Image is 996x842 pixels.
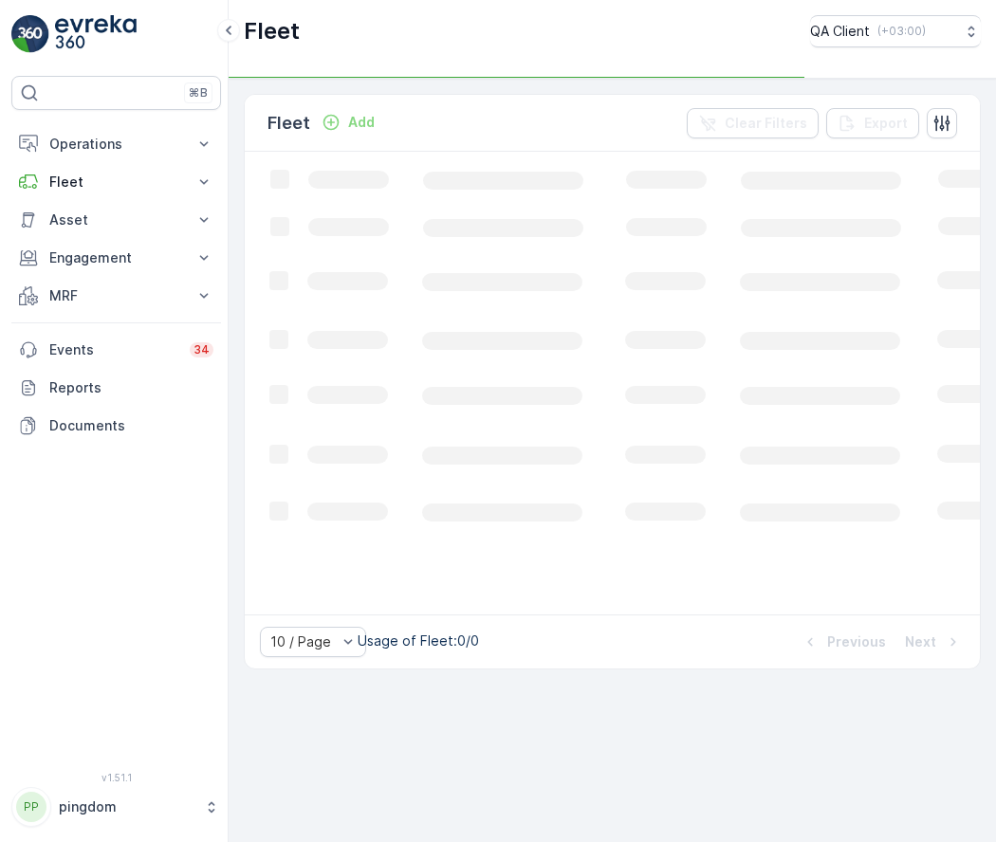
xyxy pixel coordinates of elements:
[49,378,213,397] p: Reports
[244,16,300,46] p: Fleet
[877,24,926,39] p: ( +03:00 )
[314,111,382,134] button: Add
[11,277,221,315] button: MRF
[810,15,981,47] button: QA Client(+03:00)
[11,125,221,163] button: Operations
[49,416,213,435] p: Documents
[49,210,183,229] p: Asset
[267,110,310,137] p: Fleet
[16,792,46,822] div: PP
[49,286,183,305] p: MRF
[11,369,221,407] a: Reports
[49,340,178,359] p: Events
[11,787,221,827] button: PPpingdom
[11,15,49,53] img: logo
[189,85,208,101] p: ⌘B
[864,114,908,133] p: Export
[11,201,221,239] button: Asset
[348,113,375,132] p: Add
[49,248,183,267] p: Engagement
[194,342,210,357] p: 34
[826,108,919,138] button: Export
[827,632,886,651] p: Previous
[810,22,870,41] p: QA Client
[903,631,965,653] button: Next
[55,15,137,53] img: logo_light-DOdMpM7g.png
[49,173,183,192] p: Fleet
[358,631,479,650] p: Usage of Fleet : 0/0
[11,407,221,445] a: Documents
[11,239,221,277] button: Engagement
[687,108,819,138] button: Clear Filters
[11,331,221,369] a: Events34
[799,631,888,653] button: Previous
[11,772,221,783] span: v 1.51.1
[11,163,221,201] button: Fleet
[49,135,183,154] p: Operations
[725,114,807,133] p: Clear Filters
[905,632,936,651] p: Next
[59,797,194,816] p: pingdom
